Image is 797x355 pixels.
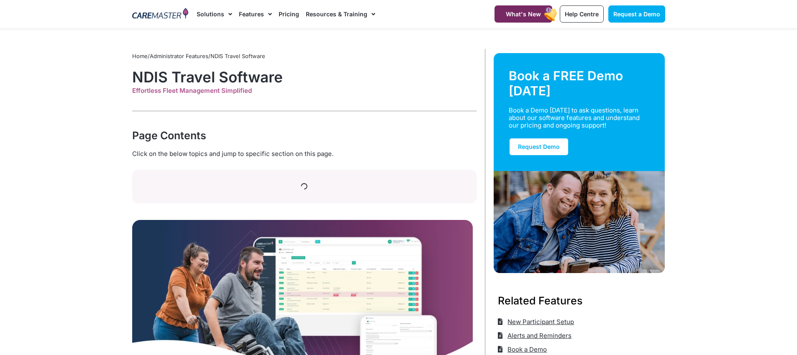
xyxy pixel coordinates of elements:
span: NDIS Travel Software [210,53,265,59]
div: Book a Demo [DATE] to ask questions, learn about our software features and understand our pricing... [509,107,640,129]
a: Request a Demo [608,5,665,23]
div: Page Contents [132,128,477,143]
a: Request Demo [509,138,569,156]
div: Effortless Fleet Management Simplified [132,87,477,94]
div: Book a FREE Demo [DATE] [509,68,650,98]
a: Alerts and Reminders [498,329,572,342]
div: Click on the below topics and jump to specific section on this page. [132,149,477,158]
a: New Participant Setup [498,315,574,329]
img: Support Worker and NDIS Participant out for a coffee. [494,171,665,273]
span: Request Demo [518,143,560,150]
a: Help Centre [560,5,604,23]
h3: Related Features [498,293,661,308]
img: CareMaster Logo [132,8,189,20]
span: Request a Demo [613,10,660,18]
h1: NDIS Travel Software [132,68,477,86]
span: Help Centre [565,10,599,18]
span: What's New [506,10,541,18]
span: Alerts and Reminders [505,329,571,342]
span: New Participant Setup [505,315,574,329]
span: / / [132,53,265,59]
a: What's New [495,5,552,23]
a: Administrator Features [150,53,208,59]
a: Home [132,53,148,59]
